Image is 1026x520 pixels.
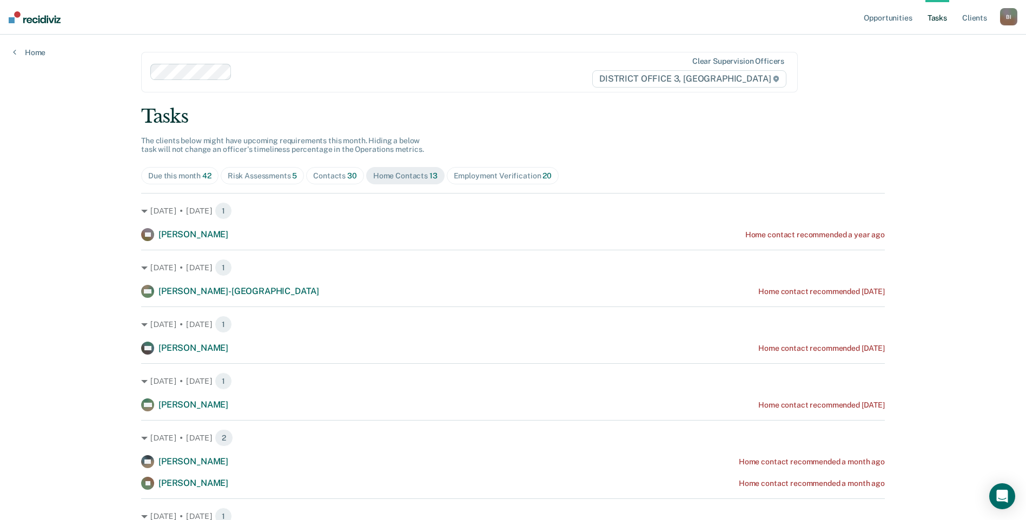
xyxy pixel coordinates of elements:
span: 1 [215,372,232,390]
div: Home Contacts [373,171,438,181]
span: [PERSON_NAME]-[GEOGRAPHIC_DATA] [158,286,319,296]
span: 30 [347,171,357,180]
div: Tasks [141,105,885,128]
button: BI [1000,8,1017,25]
img: Recidiviz [9,11,61,23]
div: Home contact recommended [DATE] [758,287,885,296]
div: [DATE] • [DATE] 1 [141,202,885,219]
div: Clear supervision officers [692,57,784,66]
div: Home contact recommended a year ago [745,230,885,239]
div: Home contact recommended [DATE] [758,401,885,410]
span: 20 [542,171,552,180]
div: Due this month [148,171,211,181]
span: 5 [292,171,297,180]
div: [DATE] • [DATE] 1 [141,316,885,333]
span: The clients below might have upcoming requirements this month. Hiding a below task will not chang... [141,136,424,154]
div: [DATE] • [DATE] 2 [141,429,885,446]
div: [DATE] • [DATE] 1 [141,259,885,276]
span: 1 [215,259,232,276]
span: [PERSON_NAME] [158,456,228,466]
div: Home contact recommended a month ago [739,479,885,488]
span: [PERSON_NAME] [158,399,228,410]
span: 1 [215,202,232,219]
span: [PERSON_NAME] [158,343,228,353]
span: 1 [215,316,232,333]
span: DISTRICT OFFICE 3, [GEOGRAPHIC_DATA] [592,70,786,88]
span: [PERSON_NAME] [158,478,228,488]
a: Home [13,48,45,57]
span: [PERSON_NAME] [158,229,228,239]
div: B I [1000,8,1017,25]
div: [DATE] • [DATE] 1 [141,372,885,390]
span: 2 [215,429,233,446]
span: 13 [429,171,438,180]
span: 42 [202,171,211,180]
div: Contacts [313,171,357,181]
div: Risk Assessments [228,171,297,181]
div: Home contact recommended [DATE] [758,344,885,353]
div: Home contact recommended a month ago [739,457,885,466]
div: Open Intercom Messenger [989,483,1015,509]
div: Employment Verification [454,171,552,181]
